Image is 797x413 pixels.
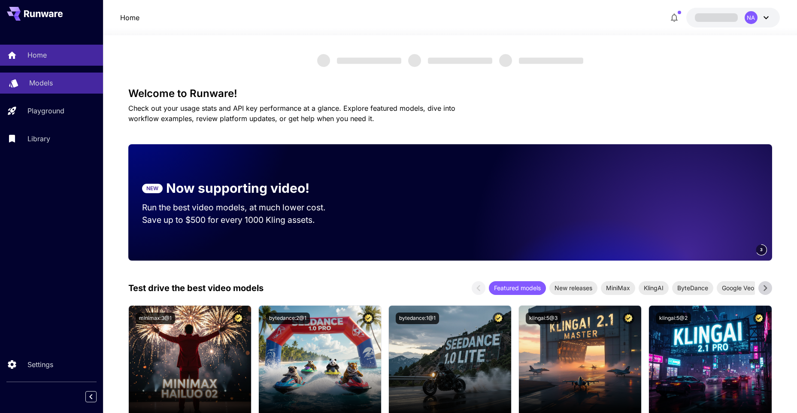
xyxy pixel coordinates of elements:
div: KlingAI [639,281,669,295]
span: MiniMax [601,283,635,292]
span: Google Veo [717,283,759,292]
button: Certified Model – Vetted for best performance and includes a commercial license. [233,313,244,324]
button: klingai:5@3 [526,313,561,324]
div: Google Veo [717,281,759,295]
p: Home [27,50,47,60]
p: NEW [146,185,158,192]
button: Certified Model – Vetted for best performance and includes a commercial license. [753,313,765,324]
p: Run the best video models, at much lower cost. [142,201,342,214]
p: Settings [27,359,53,370]
button: Certified Model – Vetted for best performance and includes a commercial license. [493,313,504,324]
button: Certified Model – Vetted for best performance and includes a commercial license. [623,313,634,324]
span: Featured models [489,283,546,292]
span: 3 [760,246,763,253]
button: bytedance:1@1 [396,313,439,324]
div: ByteDance [672,281,713,295]
span: ByteDance [672,283,713,292]
p: Now supporting video! [166,179,309,198]
a: Home [120,12,139,23]
button: NA [686,8,780,27]
h3: Welcome to Runware! [128,88,772,100]
p: Playground [27,106,64,116]
span: KlingAI [639,283,669,292]
p: Library [27,134,50,144]
button: Collapse sidebar [85,391,97,402]
div: New releases [549,281,597,295]
button: bytedance:2@1 [266,313,310,324]
button: minimax:3@1 [136,313,175,324]
div: NA [745,11,758,24]
nav: breadcrumb [120,12,139,23]
button: klingai:5@2 [656,313,691,324]
div: Featured models [489,281,546,295]
div: MiniMax [601,281,635,295]
span: New releases [549,283,597,292]
button: Certified Model – Vetted for best performance and includes a commercial license. [363,313,374,324]
span: Check out your usage stats and API key performance at a glance. Explore featured models, dive int... [128,104,455,123]
p: Models [29,78,53,88]
div: Collapse sidebar [92,389,103,404]
p: Save up to $500 for every 1000 Kling assets. [142,214,342,226]
p: Test drive the best video models [128,282,264,295]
